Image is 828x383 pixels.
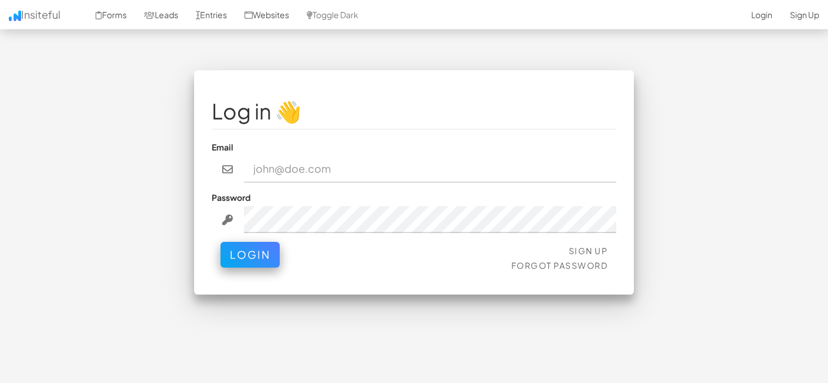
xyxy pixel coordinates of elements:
[511,260,608,271] a: Forgot Password
[9,11,21,21] img: icon.png
[244,156,617,183] input: john@doe.com
[212,141,233,153] label: Email
[569,245,608,256] a: Sign Up
[212,191,250,203] label: Password
[220,242,280,268] button: Login
[212,100,616,123] h1: Log in 👋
